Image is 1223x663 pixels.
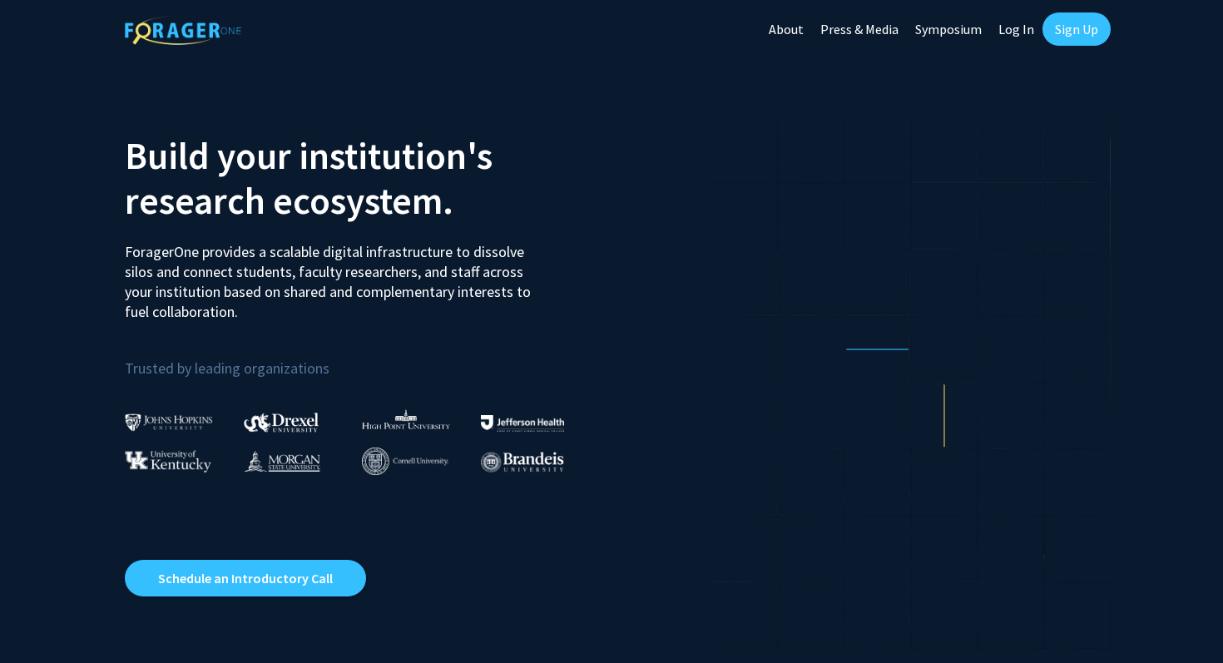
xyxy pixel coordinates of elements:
[362,448,448,475] img: Cornell University
[125,413,213,431] img: Johns Hopkins University
[125,560,366,596] a: Opens in a new tab
[1042,12,1111,46] a: Sign Up
[125,450,211,473] img: University of Kentucky
[481,415,564,431] img: Thomas Jefferson University
[125,133,599,223] h2: Build your institution's research ecosystem.
[481,452,564,473] img: Brandeis University
[125,230,542,322] p: ForagerOne provides a scalable digital infrastructure to dissolve silos and connect students, fac...
[244,450,320,472] img: Morgan State University
[125,335,599,381] p: Trusted by leading organizations
[244,413,319,432] img: Drexel University
[362,409,450,429] img: High Point University
[125,16,241,45] img: ForagerOne Logo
